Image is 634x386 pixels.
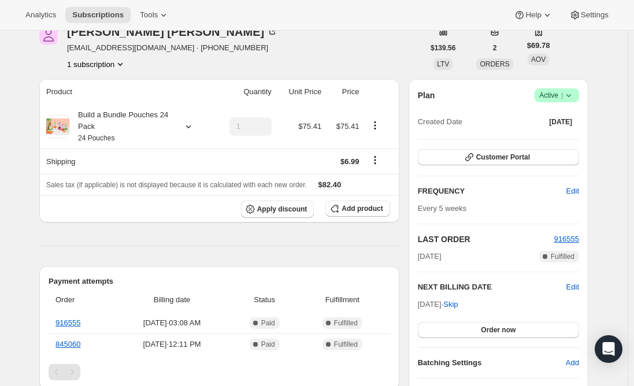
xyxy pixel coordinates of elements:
[117,339,228,350] span: [DATE] · 12:11 PM
[418,233,554,245] h2: LAST ORDER
[566,357,579,369] span: Add
[562,7,616,23] button: Settings
[302,294,383,306] span: Fulfillment
[436,295,465,314] button: Skip
[366,154,384,166] button: Shipping actions
[539,90,574,101] span: Active
[566,281,579,293] button: Edit
[67,26,278,38] div: [PERSON_NAME] [PERSON_NAME]
[443,299,458,310] span: Skip
[235,294,295,306] span: Status
[581,10,609,20] span: Settings
[72,10,124,20] span: Subscriptions
[67,42,278,54] span: [EMAIL_ADDRESS][DOMAIN_NAME] · [PHONE_NUMBER]
[213,79,275,105] th: Quantity
[257,205,307,214] span: Apply discount
[39,149,213,174] th: Shipping
[549,117,572,127] span: [DATE]
[531,55,546,64] span: AOV
[65,7,131,23] button: Subscriptions
[418,185,566,197] h2: FREQUENCY
[551,252,574,261] span: Fulfilled
[480,60,509,68] span: ORDERS
[418,322,579,338] button: Order now
[418,204,467,213] span: Every 5 weeks
[527,40,550,51] span: $69.78
[298,122,321,131] span: $75.41
[418,281,566,293] h2: NEXT BILLING DATE
[49,364,390,380] nav: Pagination
[554,233,579,245] button: 916555
[336,122,359,131] span: $75.41
[275,79,325,105] th: Unit Price
[261,340,275,349] span: Paid
[554,235,579,243] a: 916555
[325,79,362,105] th: Price
[69,109,173,144] div: Build a Bundle Pouches 24 Pack
[140,10,158,20] span: Tools
[418,149,579,165] button: Customer Portal
[418,251,442,262] span: [DATE]
[117,317,228,329] span: [DATE] · 03:08 AM
[18,7,63,23] button: Analytics
[49,276,390,287] h2: Payment attempts
[334,318,358,328] span: Fulfilled
[418,357,566,369] h6: Batching Settings
[525,10,541,20] span: Help
[39,26,58,44] span: Amy Grasso
[117,294,228,306] span: Billing date
[542,114,579,130] button: [DATE]
[55,318,80,327] a: 916555
[325,201,390,217] button: Add product
[595,335,622,363] div: Open Intercom Messenger
[559,182,586,201] button: Edit
[507,7,559,23] button: Help
[342,204,383,213] span: Add product
[49,287,113,313] th: Order
[25,10,56,20] span: Analytics
[493,43,497,53] span: 2
[424,40,462,56] button: $139.56
[241,201,314,218] button: Apply discount
[39,79,213,105] th: Product
[261,318,275,328] span: Paid
[340,157,359,166] span: $6.99
[481,325,516,335] span: Order now
[366,119,384,132] button: Product actions
[431,43,455,53] span: $139.56
[559,354,586,372] button: Add
[67,58,126,70] button: Product actions
[418,116,462,128] span: Created Date
[133,7,176,23] button: Tools
[437,60,449,68] span: LTV
[418,90,435,101] h2: Plan
[334,340,358,349] span: Fulfilled
[566,185,579,197] span: Edit
[46,181,307,189] span: Sales tax (if applicable) is not displayed because it is calculated with each new order.
[561,91,563,100] span: |
[78,134,114,142] small: 24 Pouches
[318,180,342,189] span: $82.40
[418,300,458,309] span: [DATE] ·
[55,340,80,348] a: 845060
[486,40,504,56] button: 2
[476,153,530,162] span: Customer Portal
